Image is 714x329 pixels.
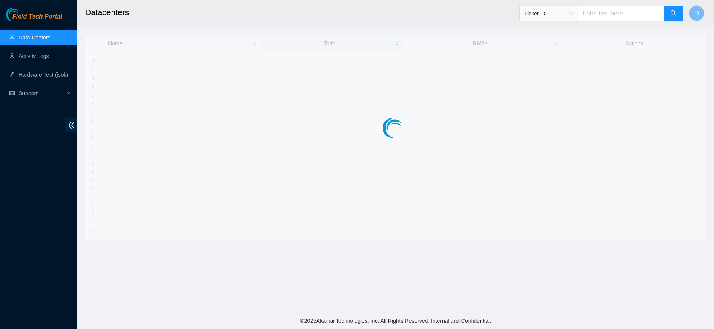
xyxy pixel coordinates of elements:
span: Ticket ID [524,8,573,19]
a: Data Centers [19,34,50,41]
a: Activity Logs [19,53,49,59]
button: D [689,5,704,21]
span: Field Tech Portal [12,13,62,21]
img: Akamai Technologies [6,8,39,21]
span: D [694,9,699,18]
span: double-left [65,118,77,132]
input: Enter text here... [578,6,664,21]
span: read [9,91,15,96]
a: Akamai TechnologiesField Tech Portal [6,14,62,24]
span: Support [19,86,64,101]
footer: © 2025 Akamai Technologies, Inc. All Rights Reserved. Internal and Confidential. [77,313,714,329]
button: search [664,6,683,21]
a: Hardware Test (isok) [19,72,68,78]
span: search [670,10,676,17]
